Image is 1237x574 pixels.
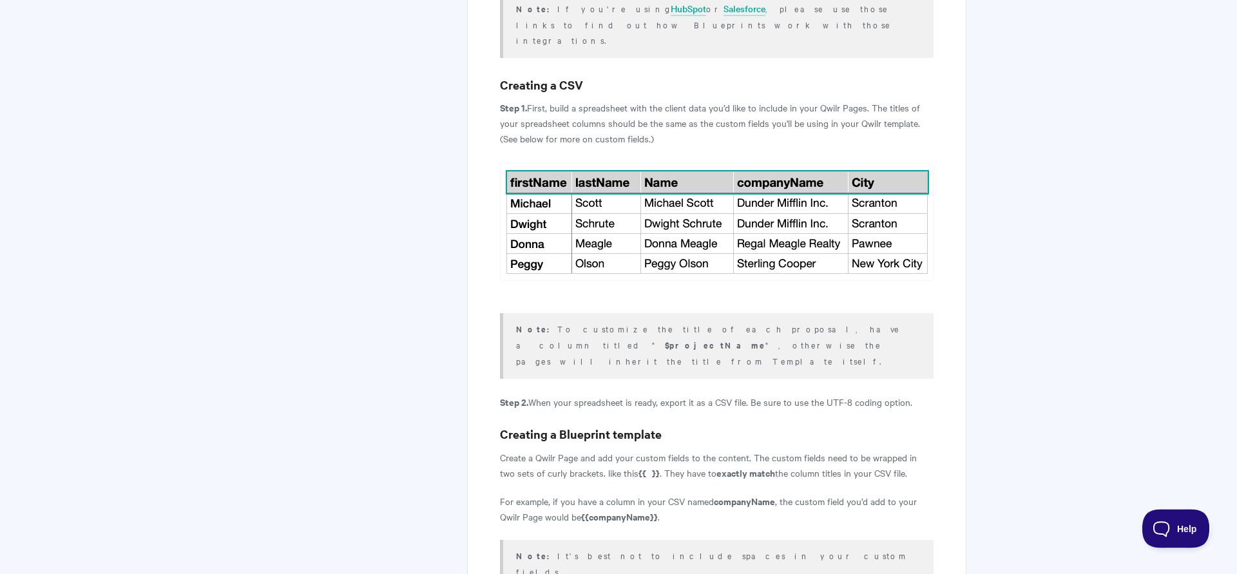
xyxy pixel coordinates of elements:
[516,3,557,15] strong: Note:
[516,321,917,368] p: To customize the title of each proposal, have a column titled " ", otherwise the pages will inher...
[500,394,934,410] p: When your spreadsheet is ready, export it as a CSV file. Be sure to use the UTF-8 coding option.
[500,395,528,408] strong: Step 2.
[500,493,934,524] p: For example, if you have a column in your CSV named , the custom field you’d add to your Qwilr Pa...
[665,339,765,351] b: $projectName
[581,510,658,523] strong: {{companyName}}
[516,1,917,48] p: If you're using or , please use those links to find out how Blueprints work with those integrations.
[500,450,934,481] p: Create a Qwilr Page and add your custom fields to the content. The custom fields need to be wrapp...
[500,76,934,94] h3: Creating a CSV
[500,100,934,146] p: First, build a spreadsheet with the client data you’d like to include in your Qwilr Pages. The ti...
[1142,510,1211,548] iframe: Toggle Customer Support
[714,494,775,508] strong: companyName
[516,550,557,562] strong: Note:
[516,323,557,335] b: Note:
[638,466,660,479] strong: {{ }}
[724,2,765,16] a: Salesforce
[500,425,934,443] h3: Creating a Blueprint template
[716,466,775,479] strong: exactly match
[671,2,706,16] a: HubSpot
[500,100,527,114] strong: Step 1.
